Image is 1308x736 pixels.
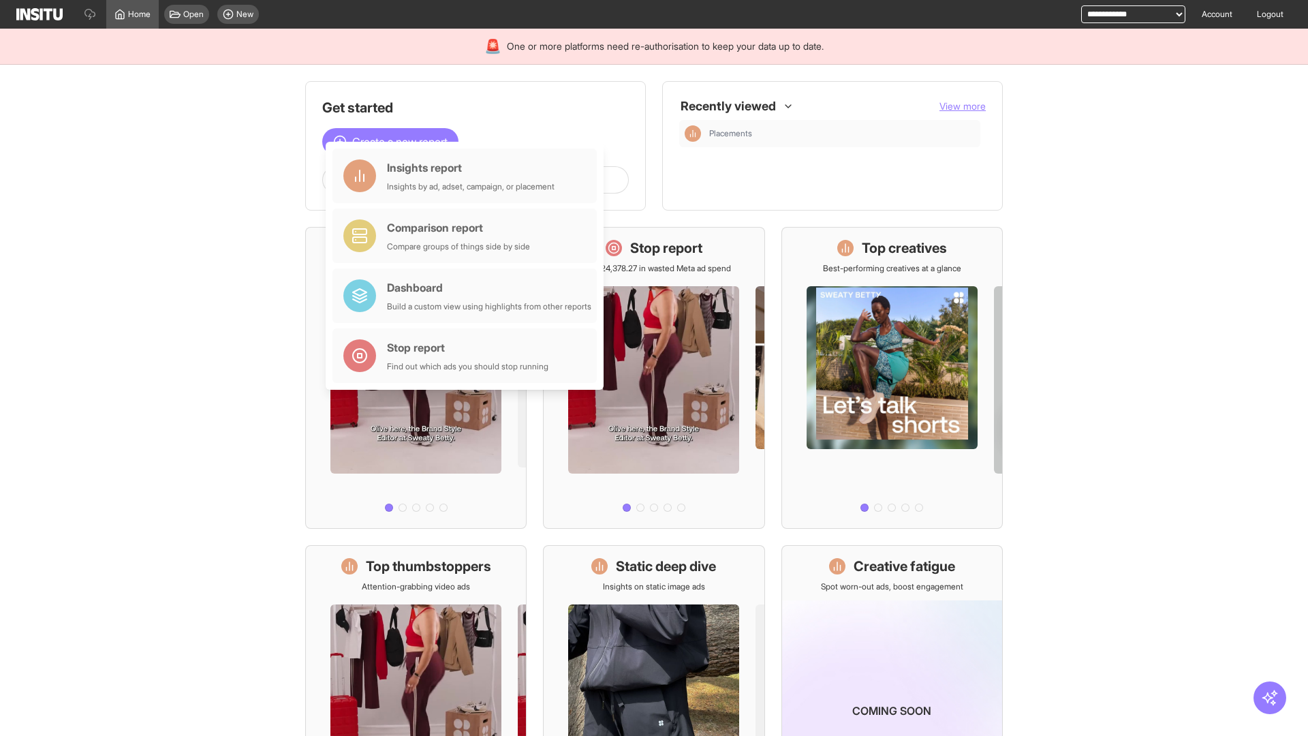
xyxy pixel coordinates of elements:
a: What's live nowSee all active ads instantly [305,227,527,529]
div: Insights [685,125,701,142]
h1: Top creatives [862,239,947,258]
div: Build a custom view using highlights from other reports [387,301,591,312]
p: Insights on static image ads [603,581,705,592]
h1: Stop report [630,239,702,258]
a: Stop reportSave £24,378.27 in wasted Meta ad spend [543,227,764,529]
div: Comparison report [387,219,530,236]
span: Create a new report [352,134,448,150]
p: Attention-grabbing video ads [362,581,470,592]
span: Home [128,9,151,20]
h1: Top thumbstoppers [366,557,491,576]
a: Top creativesBest-performing creatives at a glance [781,227,1003,529]
p: Save £24,378.27 in wasted Meta ad spend [576,263,731,274]
div: Find out which ads you should stop running [387,361,548,372]
h1: Get started [322,98,629,117]
button: Create a new report [322,128,458,155]
div: Dashboard [387,279,591,296]
span: One or more platforms need re-authorisation to keep your data up to date. [507,40,824,53]
p: Best-performing creatives at a glance [823,263,961,274]
button: View more [939,99,986,113]
div: Insights report [387,159,555,176]
span: New [236,9,253,20]
img: Logo [16,8,63,20]
div: Stop report [387,339,548,356]
span: View more [939,100,986,112]
h1: Static deep dive [616,557,716,576]
span: Placements [709,128,752,139]
span: Placements [709,128,975,139]
div: Compare groups of things side by side [387,241,530,252]
span: Open [183,9,204,20]
div: Insights by ad, adset, campaign, or placement [387,181,555,192]
div: 🚨 [484,37,501,56]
